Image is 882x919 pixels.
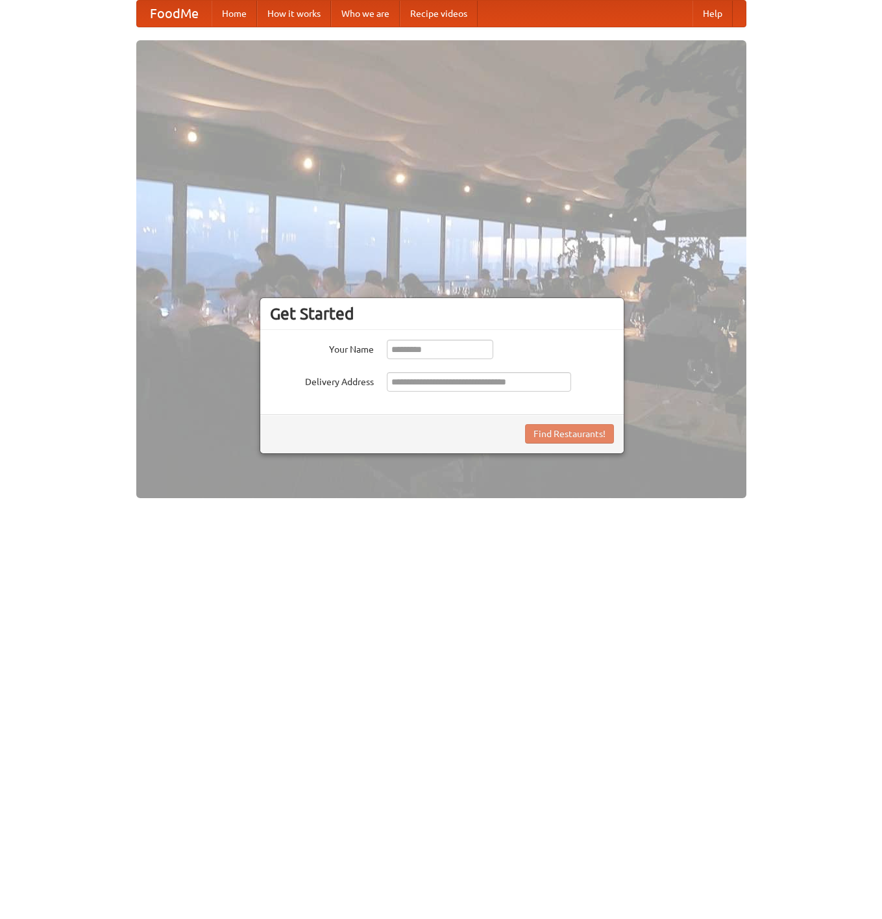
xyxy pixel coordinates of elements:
[270,340,374,356] label: Your Name
[212,1,257,27] a: Home
[270,304,614,323] h3: Get Started
[525,424,614,444] button: Find Restaurants!
[400,1,478,27] a: Recipe videos
[331,1,400,27] a: Who we are
[137,1,212,27] a: FoodMe
[692,1,733,27] a: Help
[257,1,331,27] a: How it works
[270,372,374,388] label: Delivery Address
